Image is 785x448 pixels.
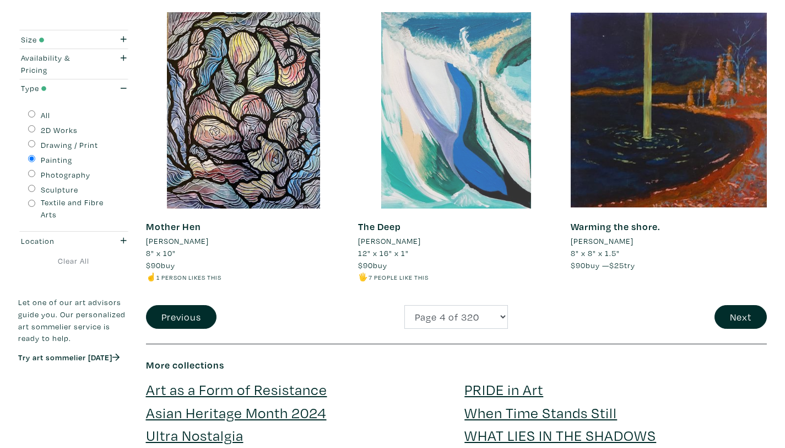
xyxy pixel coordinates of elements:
[156,273,221,281] small: 1 person likes this
[146,305,216,329] button: Previous
[146,220,201,233] a: Mother Hen
[146,380,327,399] a: Art as a Form of Resistance
[146,425,243,445] a: Ultra Nostalgia
[358,220,401,233] a: The Deep
[358,235,554,247] a: [PERSON_NAME]
[18,49,129,79] button: Availability & Pricing
[358,235,421,247] li: [PERSON_NAME]
[714,305,767,329] button: Next
[146,260,175,270] span: buy
[18,352,120,362] a: Try art sommelier [DATE]
[464,403,617,422] a: When Time Stands Still
[358,271,554,283] li: 🖐️
[571,220,660,233] a: Warming the shore.
[18,232,129,250] button: Location
[464,425,656,445] a: WHAT LIES IN THE SHADOWS
[571,248,620,258] span: 8" x 8" x 1.5"
[146,260,161,270] span: $90
[146,359,767,371] h6: More collections
[18,30,129,49] button: Size
[41,184,78,196] label: Sculpture
[41,196,120,220] label: Textile and Fibre Arts
[571,235,767,247] a: [PERSON_NAME]
[571,235,634,247] li: [PERSON_NAME]
[146,248,176,258] span: 8" x 10"
[358,260,373,270] span: $90
[609,260,624,270] span: $25
[18,79,129,98] button: Type
[21,34,96,46] div: Size
[146,271,342,283] li: ☝️
[41,109,50,121] label: All
[18,374,129,397] iframe: Customer reviews powered by Trustpilot
[146,235,209,247] li: [PERSON_NAME]
[41,139,98,151] label: Drawing / Print
[41,124,78,136] label: 2D Works
[18,296,129,344] p: Let one of our art advisors guide you. Our personalized art sommelier service is ready to help.
[21,235,96,247] div: Location
[41,169,90,181] label: Photography
[464,380,543,399] a: PRIDE in Art
[358,260,387,270] span: buy
[18,255,129,267] a: Clear All
[146,235,342,247] a: [PERSON_NAME]
[369,273,429,281] small: 7 people like this
[358,248,409,258] span: 12" x 16" x 1"
[146,403,327,422] a: Asian Heritage Month 2024
[21,82,96,94] div: Type
[41,154,72,166] label: Painting
[21,52,96,76] div: Availability & Pricing
[571,260,635,270] span: buy — try
[571,260,586,270] span: $90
